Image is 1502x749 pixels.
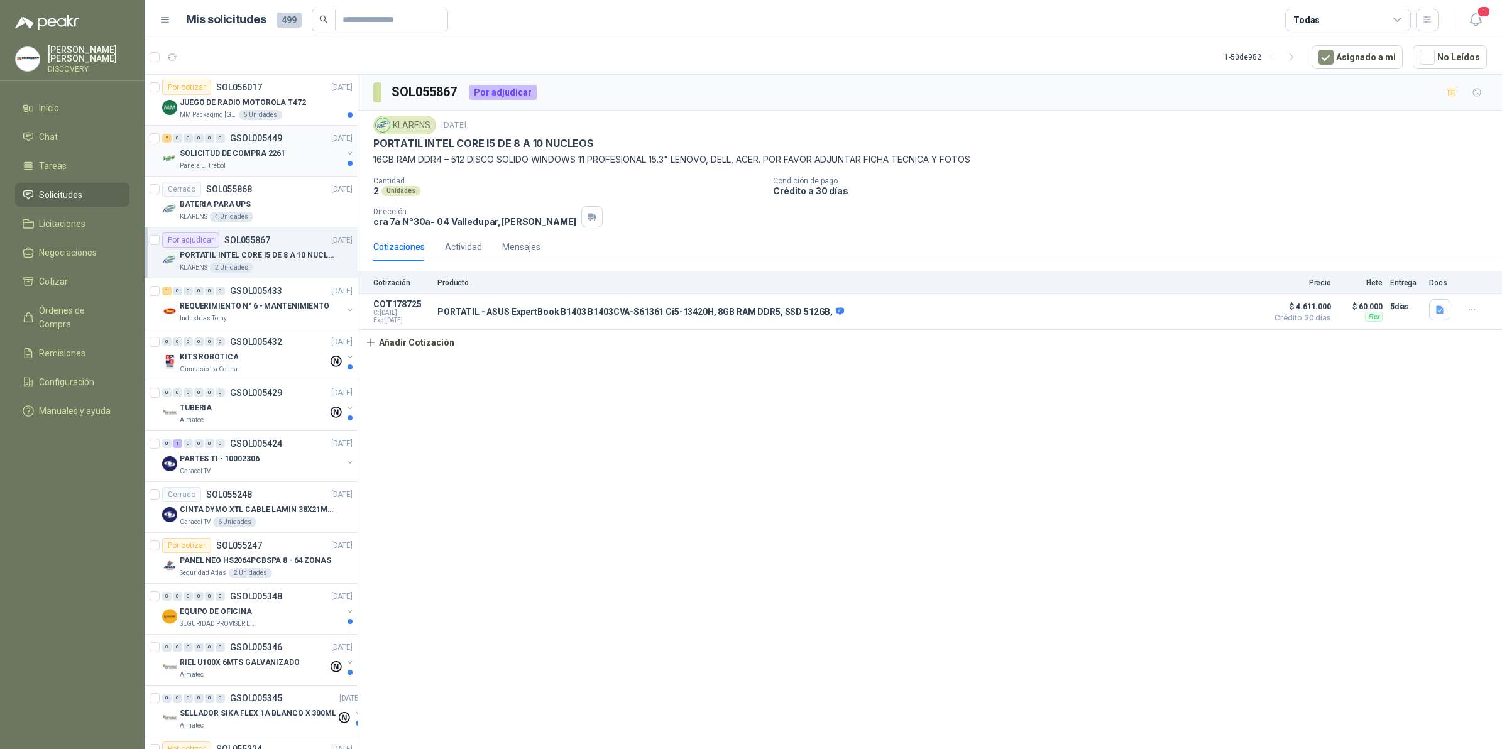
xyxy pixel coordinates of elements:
[162,385,355,425] a: 0 0 0 0 0 0 GSOL005429[DATE] Company LogoTUBERIAAlmatec
[15,341,129,365] a: Remisiones
[210,263,253,273] div: 2 Unidades
[162,439,172,448] div: 0
[230,439,282,448] p: GSOL005424
[194,337,204,346] div: 0
[39,101,59,115] span: Inicio
[180,708,336,719] p: SELLADOR SIKA FLEX 1A BLANCO X 300ML
[180,657,300,669] p: RIEL U100X 6MTS GALVANIZADO
[15,241,129,265] a: Negociaciones
[39,246,97,260] span: Negociaciones
[224,236,270,244] p: SOL055867
[216,287,225,295] div: 0
[162,711,177,726] img: Company Logo
[376,118,390,132] img: Company Logo
[162,283,355,324] a: 1 0 0 0 0 0 GSOL005433[DATE] Company LogoREQUERIMIENTO N° 6 - MANTENIMIENTOIndustrias Tomy
[39,303,118,331] span: Órdenes de Compra
[373,185,379,196] p: 2
[373,278,430,287] p: Cotización
[186,11,266,29] h1: Mis solicitudes
[210,212,253,222] div: 4 Unidades
[162,660,177,675] img: Company Logo
[373,240,425,254] div: Cotizaciones
[162,232,219,248] div: Por adjudicar
[373,116,436,134] div: KLARENS
[162,182,201,197] div: Cerrado
[230,592,282,601] p: GSOL005348
[1268,314,1331,322] span: Crédito 30 días
[213,517,256,527] div: 6 Unidades
[358,330,461,355] button: Añadir Cotización
[194,388,204,397] div: 0
[277,13,302,28] span: 499
[373,207,576,216] p: Dirección
[331,438,353,450] p: [DATE]
[180,504,336,516] p: CINTA DYMO XTL CABLE LAMIN 38X21MMBLANCO
[15,298,129,336] a: Órdenes de Compra
[180,721,204,731] p: Almatec
[216,388,225,397] div: 0
[184,592,193,601] div: 0
[339,692,361,704] p: [DATE]
[145,482,358,533] a: CerradoSOL055248[DATE] Company LogoCINTA DYMO XTL CABLE LAMIN 38X21MMBLANCOCaracol TV6 Unidades
[39,404,111,418] span: Manuales y ayuda
[162,436,355,476] a: 0 1 0 0 0 0 GSOL005424[DATE] Company LogoPARTES TI - 10002306Caracol TV
[216,541,262,550] p: SOL055247
[180,555,331,567] p: PANEL NEO HS2064PCBSPA 8 - 64 ZONAS
[230,643,282,652] p: GSOL005346
[381,186,420,196] div: Unidades
[162,609,177,624] img: Company Logo
[1464,9,1487,31] button: 1
[331,183,353,195] p: [DATE]
[173,388,182,397] div: 0
[1390,299,1422,314] p: 5 días
[39,217,85,231] span: Licitaciones
[39,275,68,288] span: Cotizar
[1268,278,1331,287] p: Precio
[373,309,430,317] span: C: [DATE]
[437,307,844,318] p: PORTATIL - ASUS ExpertBook B1403 B1403CVA-S61361 Ci5-13420H, 8GB RAM DDR5, SSD 512GB,
[331,540,353,552] p: [DATE]
[173,287,182,295] div: 0
[392,82,459,102] h3: SOL055867
[205,694,214,703] div: 0
[205,388,214,397] div: 0
[230,388,282,397] p: GSOL005429
[331,489,353,501] p: [DATE]
[173,439,182,448] div: 1
[373,137,594,150] p: PORTATIL INTEL CORE I5 DE 8 A 10 NUCLEOS
[331,133,353,145] p: [DATE]
[15,15,79,30] img: Logo peakr
[48,65,129,73] p: DISCOVERY
[1312,45,1403,69] button: Asignado a mi
[180,212,207,222] p: KLARENS
[184,439,193,448] div: 0
[180,249,336,261] p: PORTATIL INTEL CORE I5 DE 8 A 10 NUCLEOS
[230,287,282,295] p: GSOL005433
[194,643,204,652] div: 0
[331,285,353,297] p: [DATE]
[39,346,85,360] span: Remisiones
[239,110,282,120] div: 5 Unidades
[216,643,225,652] div: 0
[16,47,40,71] img: Company Logo
[205,439,214,448] div: 0
[1339,299,1383,314] p: $ 60.000
[180,161,226,171] p: Panela El Trébol
[180,453,260,465] p: PARTES TI - 10002306
[1365,312,1383,322] div: Flex
[1224,47,1302,67] div: 1 - 50 de 982
[205,134,214,143] div: 0
[180,517,211,527] p: Caracol TV
[180,606,252,618] p: EQUIPO DE OFICINA
[173,592,182,601] div: 0
[184,337,193,346] div: 0
[15,96,129,120] a: Inicio
[194,134,204,143] div: 0
[39,188,82,202] span: Solicitudes
[437,278,1261,287] p: Producto
[331,234,353,246] p: [DATE]
[180,351,238,363] p: KITS ROBÓTICA
[230,694,282,703] p: GSOL005345
[162,405,177,420] img: Company Logo
[162,643,172,652] div: 0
